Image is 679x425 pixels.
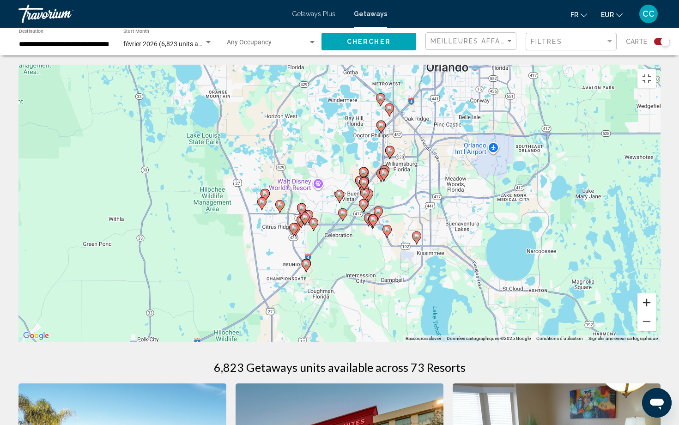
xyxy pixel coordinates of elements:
img: Google [21,330,51,342]
button: Change language [570,8,587,21]
button: Chercher [321,33,416,50]
button: Zoom arrière [637,312,656,331]
button: Zoom avant [637,293,656,312]
iframe: Bouton de lancement de la fenêtre de messagerie [642,388,672,418]
mat-select: Sort by [430,37,514,45]
span: fr [570,11,578,18]
span: février 2026 (6,823 units available) [123,40,222,48]
button: Change currency [601,8,623,21]
button: Filter [526,32,617,51]
span: EUR [601,11,614,18]
span: Meilleures affaires [430,37,518,45]
a: Travorium [18,5,283,23]
span: Carte [626,35,647,48]
button: Raccourcis clavier [406,335,441,342]
a: Getaways Plus [292,10,335,18]
button: Passer en plein écran [637,69,656,88]
span: Chercher [347,38,391,46]
a: Conditions d'utilisation (s'ouvre dans un nouvel onglet) [536,336,583,341]
h1: 6,823 Getaways units available across 73 Resorts [214,360,466,374]
span: CC [643,9,655,18]
a: Getaways [354,10,387,18]
a: Signaler une erreur cartographique [588,336,658,341]
span: Données cartographiques ©2025 Google [447,336,531,341]
span: Filtres [531,38,562,45]
a: Ouvrir cette zone dans Google Maps (dans une nouvelle fenêtre) [21,330,51,342]
button: User Menu [637,4,661,24]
